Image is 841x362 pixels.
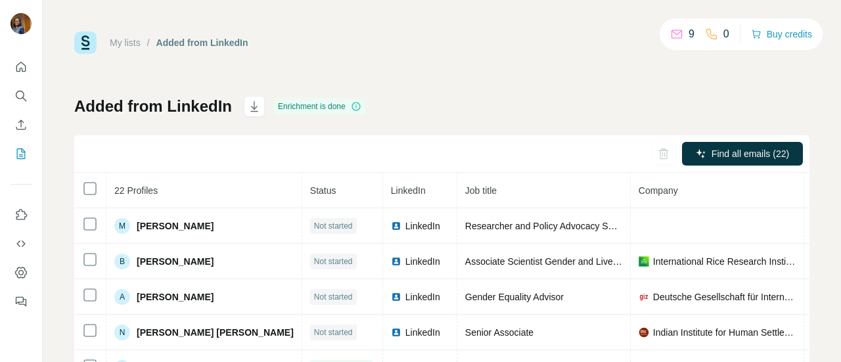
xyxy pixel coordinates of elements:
span: Not started [314,256,353,267]
span: 22 Profiles [114,185,158,196]
span: LinkedIn [405,326,440,339]
button: Feedback [11,290,32,313]
div: N [114,325,130,340]
span: [PERSON_NAME] [137,219,214,233]
span: Researcher and Policy Advocacy Specialist [465,221,641,231]
img: LinkedIn logo [391,327,401,338]
span: Status [310,185,336,196]
button: Search [11,84,32,108]
span: Company [639,185,678,196]
span: LinkedIn [391,185,426,196]
img: LinkedIn logo [391,292,401,302]
button: Quick start [11,55,32,79]
img: company-logo [639,327,649,338]
img: Surfe Logo [74,32,97,54]
span: [PERSON_NAME] [137,290,214,304]
img: LinkedIn logo [391,256,401,267]
button: Find all emails (22) [682,142,803,166]
h1: Added from LinkedIn [74,96,232,117]
button: My lists [11,142,32,166]
span: Senior Associate [465,327,534,338]
span: Not started [314,327,353,338]
span: Gender Equality Advisor [465,292,564,302]
span: Find all emails (22) [712,147,789,160]
span: Associate Scientist Gender and Livelihoods Research, CGIAR [465,256,718,267]
button: Use Surfe API [11,232,32,256]
div: B [114,254,130,269]
span: Deutsche Gesellschaft für Internationale Zusammenarbeit (GIZ) GmbH [653,290,796,304]
a: My lists [110,37,141,48]
span: International Rice Research Institute [653,255,796,268]
span: [PERSON_NAME] [PERSON_NAME] [137,326,294,339]
span: Job title [465,185,497,196]
span: LinkedIn [405,290,440,304]
button: Dashboard [11,261,32,284]
span: LinkedIn [405,219,440,233]
p: 0 [723,26,729,42]
span: [PERSON_NAME] [137,255,214,268]
button: Enrich CSV [11,113,32,137]
span: Indian Institute for Human Settlements [653,326,796,339]
div: Added from LinkedIn [156,36,248,49]
img: company-logo [639,292,649,302]
button: Use Surfe on LinkedIn [11,203,32,227]
li: / [147,36,150,49]
div: A [114,289,130,305]
p: 9 [689,26,694,42]
span: Not started [314,220,353,232]
img: company-logo [639,256,649,267]
div: Enrichment is done [274,99,365,114]
span: LinkedIn [405,255,440,268]
img: Avatar [11,13,32,34]
img: LinkedIn logo [391,221,401,231]
span: Not started [314,291,353,303]
div: M [114,218,130,234]
button: Buy credits [751,25,812,43]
